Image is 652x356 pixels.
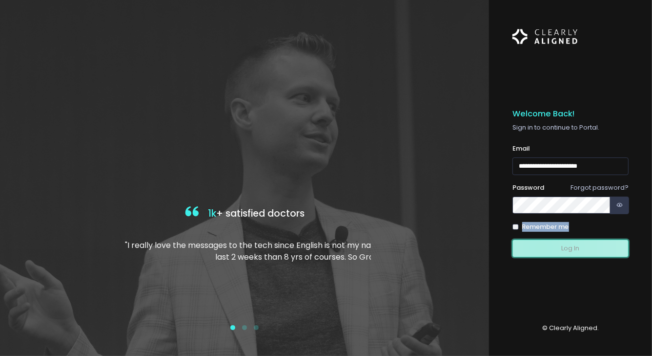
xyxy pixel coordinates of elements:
[512,323,629,333] p: © Clearly Aligned.
[118,204,371,224] h4: + satisfied doctors
[522,222,569,232] label: Remember me
[512,240,629,258] button: Log In
[208,207,217,220] span: 1k
[512,23,578,50] img: Logo Horizontal
[512,183,544,193] label: Password
[512,144,530,154] label: Email
[512,109,629,119] h5: Welcome Back!
[512,123,629,133] p: Sign in to continue to Portal.
[570,183,629,192] a: Forgot password?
